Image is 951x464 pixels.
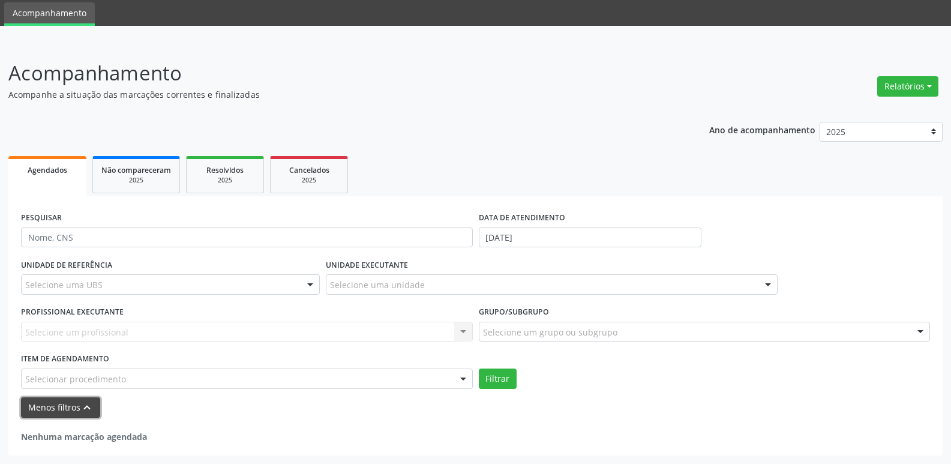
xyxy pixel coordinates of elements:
[101,165,171,175] span: Não compareceram
[479,209,565,227] label: DATA DE ATENDIMENTO
[330,279,425,291] span: Selecione uma unidade
[21,227,473,248] input: Nome, CNS
[326,256,408,274] label: UNIDADE EXECUTANTE
[483,326,617,339] span: Selecione um grupo ou subgrupo
[28,165,67,175] span: Agendados
[195,176,255,185] div: 2025
[25,373,126,385] span: Selecionar procedimento
[101,176,171,185] div: 2025
[80,401,94,414] i: keyboard_arrow_up
[479,227,701,248] input: Selecione um intervalo
[289,165,329,175] span: Cancelados
[21,350,109,369] label: Item de agendamento
[877,76,938,97] button: Relatórios
[479,369,517,389] button: Filtrar
[8,58,662,88] p: Acompanhamento
[21,397,100,418] button: Menos filtroskeyboard_arrow_up
[4,2,95,26] a: Acompanhamento
[21,256,112,274] label: UNIDADE DE REFERÊNCIA
[8,88,662,101] p: Acompanhe a situação das marcações correntes e finalizadas
[21,209,62,227] label: PESQUISAR
[479,303,549,322] label: Grupo/Subgrupo
[21,303,124,322] label: PROFISSIONAL EXECUTANTE
[279,176,339,185] div: 2025
[206,165,244,175] span: Resolvidos
[709,122,815,137] p: Ano de acompanhamento
[25,279,103,291] span: Selecione uma UBS
[21,431,147,442] strong: Nenhuma marcação agendada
